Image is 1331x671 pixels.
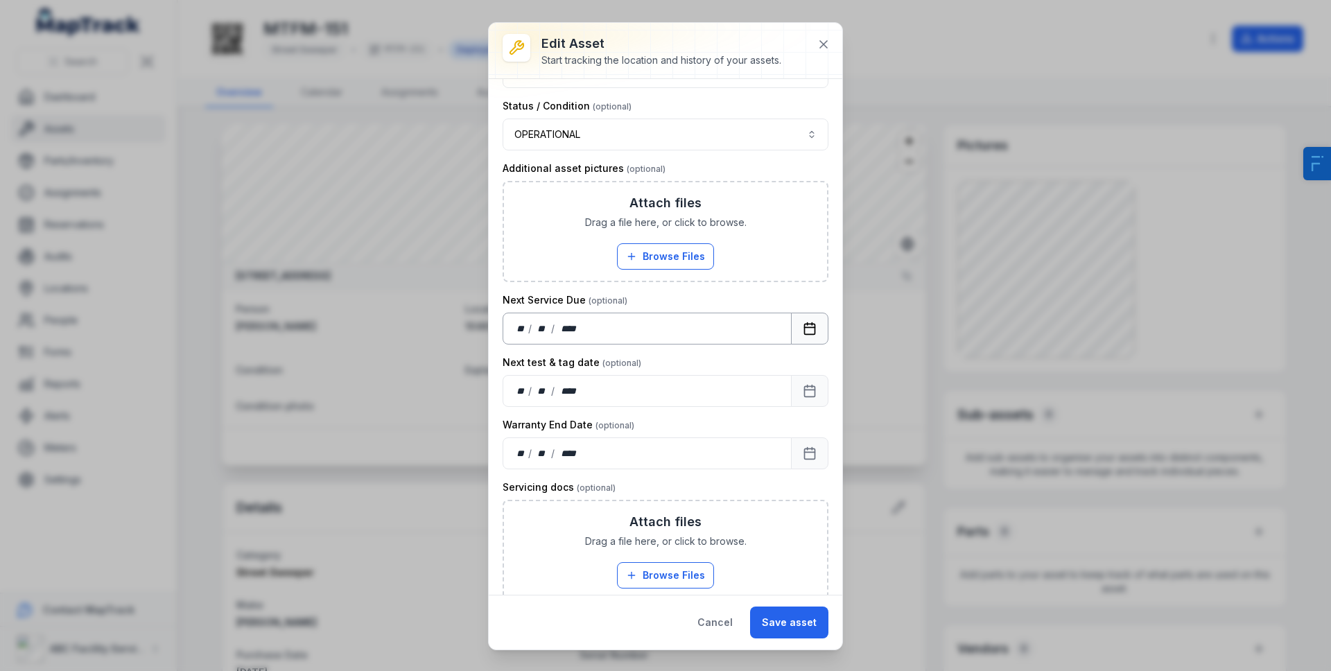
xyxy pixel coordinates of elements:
[585,534,747,548] span: Drag a file here, or click to browse.
[528,384,533,398] div: /
[585,216,747,229] span: Drag a file here, or click to browse.
[551,384,556,398] div: /
[528,322,533,335] div: /
[528,446,533,460] div: /
[503,293,627,307] label: Next Service Due
[541,53,781,67] div: Start tracking the location and history of your assets.
[533,384,552,398] div: month,
[514,384,528,398] div: day,
[551,322,556,335] div: /
[629,512,702,532] h3: Attach files
[503,418,634,432] label: Warranty End Date
[556,384,582,398] div: year,
[541,34,781,53] h3: Edit asset
[533,322,552,335] div: month,
[556,322,582,335] div: year,
[503,356,641,369] label: Next test & tag date
[533,446,552,460] div: month,
[791,375,828,407] button: Calendar
[617,243,714,270] button: Browse Files
[750,607,828,638] button: Save asset
[629,193,702,213] h3: Attach files
[791,313,828,345] button: Calendar
[503,480,616,494] label: Servicing docs
[686,607,745,638] button: Cancel
[551,446,556,460] div: /
[503,162,665,175] label: Additional asset pictures
[556,446,582,460] div: year,
[617,562,714,589] button: Browse Files
[503,119,828,150] button: OPERATIONAL
[791,437,828,469] button: Calendar
[514,322,528,335] div: day,
[514,446,528,460] div: day,
[503,99,632,113] label: Status / Condition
